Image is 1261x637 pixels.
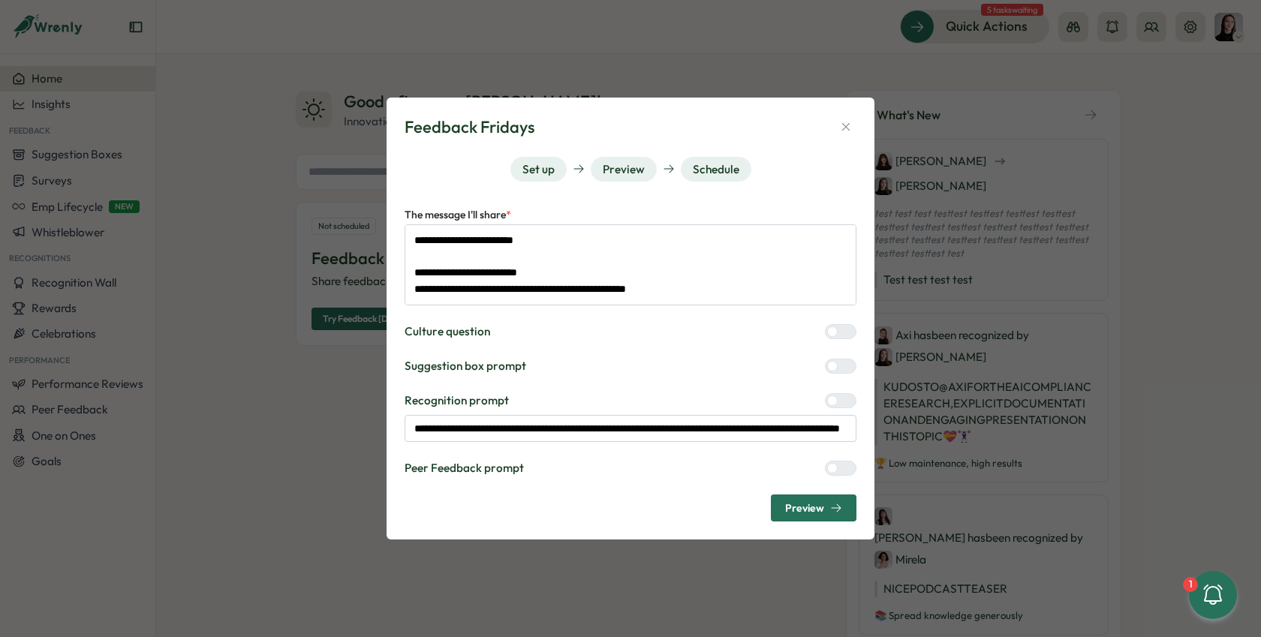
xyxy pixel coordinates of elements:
[1183,577,1198,592] div: 1
[405,460,524,476] label: Peer Feedback prompt
[405,323,490,340] label: Culture question
[405,116,534,139] h3: Feedback Fridays
[1189,571,1237,619] button: 1
[405,207,511,224] label: The message I'll share
[591,157,657,182] button: Preview
[681,157,751,182] button: Schedule
[405,358,526,374] label: Suggestion box prompt
[405,392,509,409] label: Recognition prompt
[771,494,856,521] button: Preview
[785,503,824,513] span: Preview
[510,157,567,182] button: Set up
